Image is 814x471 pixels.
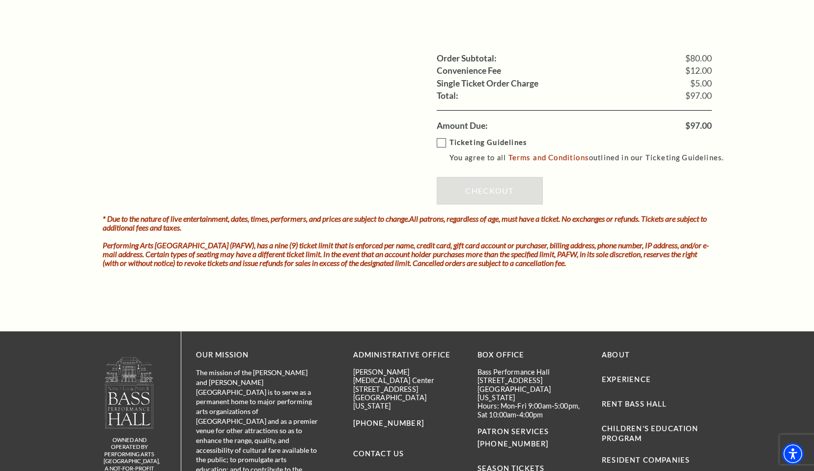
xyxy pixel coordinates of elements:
[437,91,458,100] label: Total:
[602,456,690,464] a: Resident Companies
[685,91,712,100] span: $97.00
[690,79,712,88] span: $5.00
[589,153,724,162] span: outlined in our Ticketing Guidelines.
[602,375,651,383] a: Experience
[437,79,538,88] label: Single Ticket Order Charge
[477,376,587,384] p: [STREET_ADDRESS]
[685,121,712,130] span: $97.00
[449,138,527,147] strong: Ticketing Guidelines
[477,385,587,402] p: [GEOGRAPHIC_DATA][US_STATE]
[353,349,463,361] p: Administrative Office
[437,121,488,130] label: Amount Due:
[477,349,587,361] p: BOX OFFICE
[602,424,698,442] a: Children's Education Program
[477,368,587,376] p: Bass Performance Hall
[508,153,589,162] a: Terms and Conditions
[685,54,712,63] span: $80.00
[103,240,709,267] i: Performing Arts [GEOGRAPHIC_DATA] (PAFW), has a nine (9) ticket limit that is enforced per name, ...
[449,151,733,164] p: You agree to all
[477,426,587,450] p: PATRON SERVICES [PHONE_NUMBER]
[602,400,667,408] a: Rent Bass Hall
[103,214,707,232] i: * Due to the nature of live entertainment, dates, times, performers, and prices are subject to ch...
[196,349,319,361] p: OUR MISSION
[477,402,587,419] p: Hours: Mon-Fri 9:00am-5:00pm, Sat 10:00am-4:00pm
[685,66,712,75] span: $12.00
[353,368,463,385] p: [PERSON_NAME][MEDICAL_DATA] Center
[353,417,463,430] p: [PHONE_NUMBER]
[437,66,501,75] label: Convenience Fee
[409,214,559,223] strong: All patrons, regardless of age, must have a ticket
[104,356,154,429] img: owned and operated by Performing Arts Fort Worth, A NOT-FOR-PROFIT 501(C)3 ORGANIZATION
[353,393,463,411] p: [GEOGRAPHIC_DATA][US_STATE]
[782,443,804,465] div: Accessibility Menu
[437,54,497,63] label: Order Subtotal:
[353,449,404,458] a: Contact Us
[602,351,630,359] a: About
[353,385,463,393] p: [STREET_ADDRESS]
